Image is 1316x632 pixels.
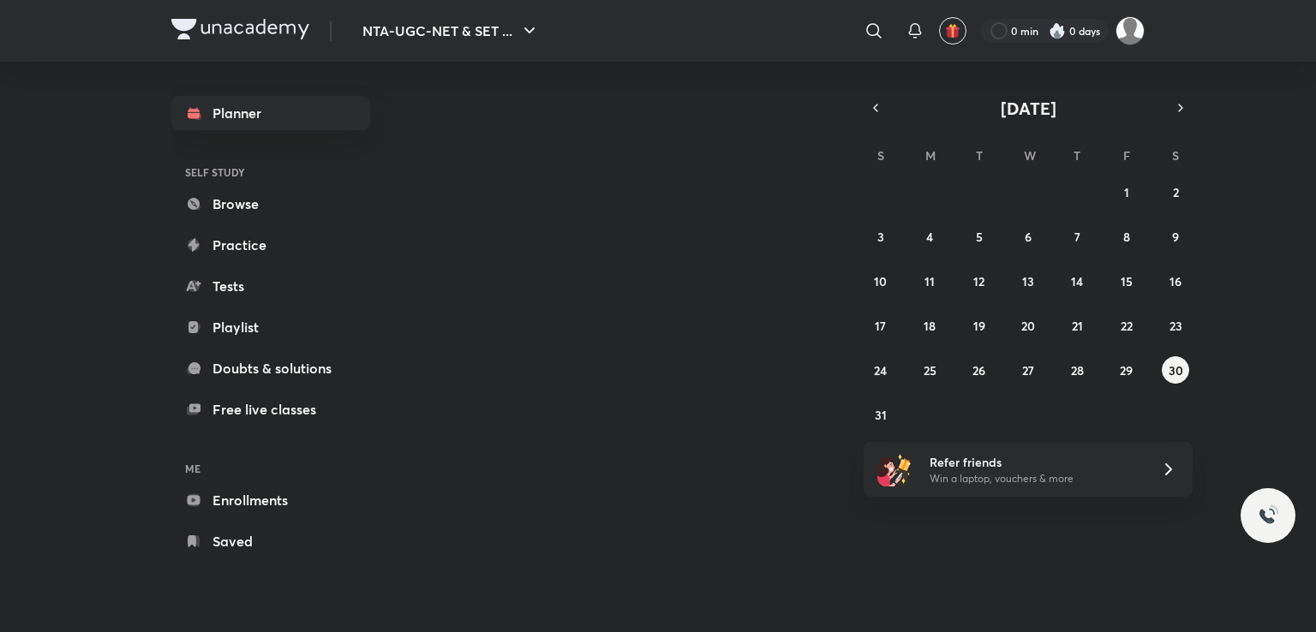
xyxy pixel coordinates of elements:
[916,312,943,339] button: August 18, 2025
[916,356,943,384] button: August 25, 2025
[171,228,370,262] a: Practice
[966,223,993,250] button: August 5, 2025
[1014,356,1042,384] button: August 27, 2025
[1063,356,1091,384] button: August 28, 2025
[1258,505,1278,526] img: ttu
[888,96,1169,120] button: [DATE]
[1172,147,1179,164] abbr: Saturday
[171,351,370,385] a: Doubts & solutions
[867,401,894,428] button: August 31, 2025
[973,273,984,289] abbr: August 12, 2025
[1169,362,1183,379] abbr: August 30, 2025
[1014,223,1042,250] button: August 6, 2025
[925,147,936,164] abbr: Monday
[1014,312,1042,339] button: August 20, 2025
[924,273,935,289] abbr: August 11, 2025
[1025,229,1032,245] abbr: August 6, 2025
[877,147,884,164] abbr: Sunday
[1113,223,1140,250] button: August 8, 2025
[877,452,912,486] img: referral
[171,483,370,517] a: Enrollments
[1169,318,1182,334] abbr: August 23, 2025
[1123,229,1130,245] abbr: August 8, 2025
[1071,273,1083,289] abbr: August 14, 2025
[171,392,370,426] a: Free live classes
[1113,356,1140,384] button: August 29, 2025
[966,356,993,384] button: August 26, 2025
[1063,267,1091,295] button: August 14, 2025
[1123,147,1130,164] abbr: Friday
[1022,362,1034,379] abbr: August 27, 2025
[924,362,936,379] abbr: August 25, 2025
[1120,362,1133,379] abbr: August 29, 2025
[945,23,960,39] img: avatar
[1072,318,1083,334] abbr: August 21, 2025
[171,454,370,483] h6: ME
[171,269,370,303] a: Tests
[877,229,884,245] abbr: August 3, 2025
[1074,229,1080,245] abbr: August 7, 2025
[1014,267,1042,295] button: August 13, 2025
[1121,273,1133,289] abbr: August 15, 2025
[1071,362,1084,379] abbr: August 28, 2025
[867,223,894,250] button: August 3, 2025
[1063,223,1091,250] button: August 7, 2025
[352,14,550,48] button: NTA-UGC-NET & SET ...
[1074,147,1080,164] abbr: Thursday
[916,267,943,295] button: August 11, 2025
[1024,147,1036,164] abbr: Wednesday
[867,312,894,339] button: August 17, 2025
[171,158,370,187] h6: SELF STUDY
[976,147,983,164] abbr: Tuesday
[1169,273,1181,289] abbr: August 16, 2025
[1172,229,1179,245] abbr: August 9, 2025
[1021,318,1035,334] abbr: August 20, 2025
[171,19,309,44] a: Company Logo
[973,318,985,334] abbr: August 19, 2025
[1162,178,1189,206] button: August 2, 2025
[867,267,894,295] button: August 10, 2025
[1173,184,1179,200] abbr: August 2, 2025
[1049,22,1066,39] img: streak
[1162,223,1189,250] button: August 9, 2025
[874,362,887,379] abbr: August 24, 2025
[966,267,993,295] button: August 12, 2025
[972,362,985,379] abbr: August 26, 2025
[1022,273,1034,289] abbr: August 13, 2025
[976,229,983,245] abbr: August 5, 2025
[1113,267,1140,295] button: August 15, 2025
[1162,267,1189,295] button: August 16, 2025
[1121,318,1133,334] abbr: August 22, 2025
[1124,184,1129,200] abbr: August 1, 2025
[1113,178,1140,206] button: August 1, 2025
[930,453,1140,471] h6: Refer friends
[1162,356,1189,384] button: August 30, 2025
[171,524,370,558] a: Saved
[874,273,887,289] abbr: August 10, 2025
[171,19,309,39] img: Company Logo
[1116,16,1145,45] img: Atia khan
[1162,312,1189,339] button: August 23, 2025
[171,187,370,221] a: Browse
[926,229,933,245] abbr: August 4, 2025
[924,318,936,334] abbr: August 18, 2025
[171,96,370,130] a: Planner
[875,318,886,334] abbr: August 17, 2025
[966,312,993,339] button: August 19, 2025
[939,17,966,45] button: avatar
[916,223,943,250] button: August 4, 2025
[1113,312,1140,339] button: August 22, 2025
[867,356,894,384] button: August 24, 2025
[1063,312,1091,339] button: August 21, 2025
[1001,97,1056,120] span: [DATE]
[875,407,887,423] abbr: August 31, 2025
[171,310,370,344] a: Playlist
[930,471,1140,486] p: Win a laptop, vouchers & more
